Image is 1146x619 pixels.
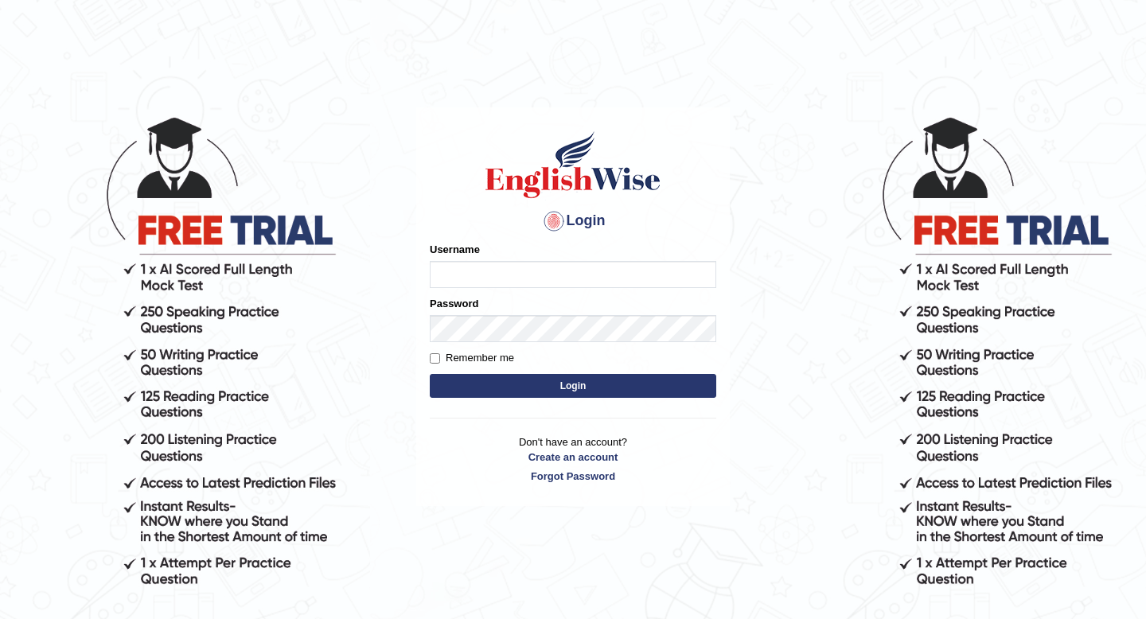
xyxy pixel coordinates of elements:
p: Don't have an account? [430,434,716,484]
img: Logo of English Wise sign in for intelligent practice with AI [482,129,664,200]
label: Username [430,242,480,257]
a: Create an account [430,450,716,465]
input: Remember me [430,353,440,364]
label: Remember me [430,350,514,366]
button: Login [430,374,716,398]
h4: Login [430,208,716,234]
a: Forgot Password [430,469,716,484]
label: Password [430,296,478,311]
